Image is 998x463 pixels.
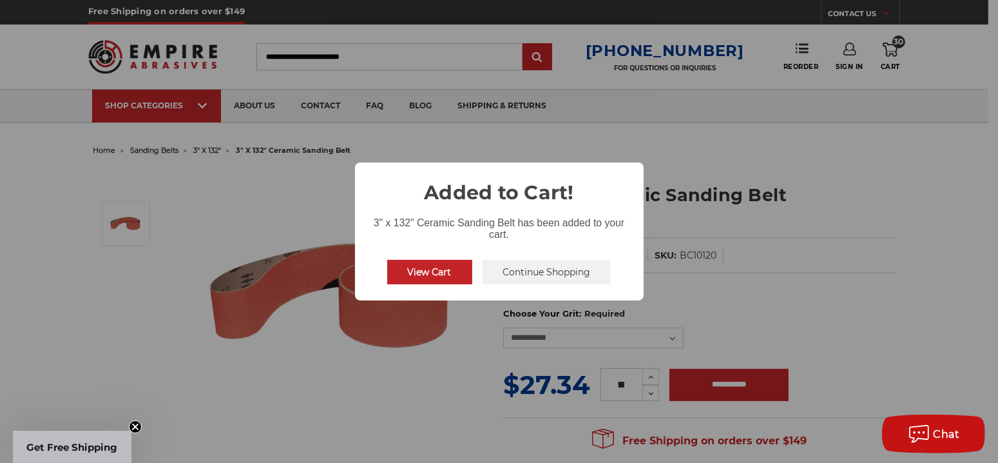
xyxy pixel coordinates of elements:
button: Chat [882,415,985,453]
span: Chat [934,428,960,440]
h2: Added to Cart! [355,163,644,207]
button: View Cart [387,260,472,284]
span: Get Free Shipping [27,441,118,453]
button: Close teaser [129,420,142,433]
button: Continue Shopping [483,260,611,284]
div: 3" x 132" Ceramic Sanding Belt has been added to your cart. [355,207,644,243]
